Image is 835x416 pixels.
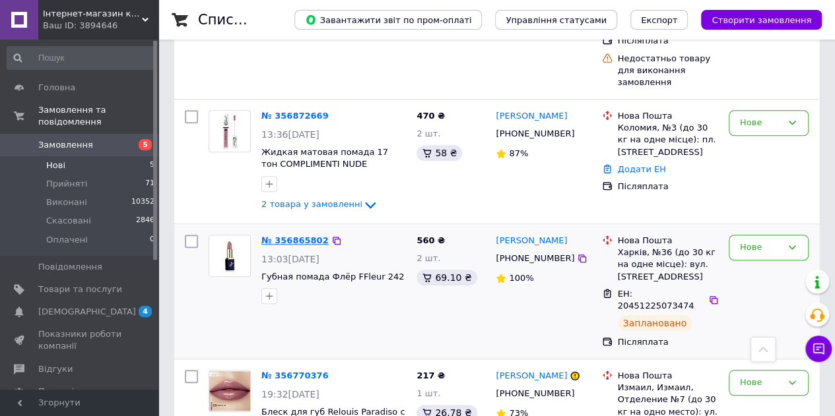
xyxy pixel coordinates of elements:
span: Показники роботи компанії [38,328,122,352]
img: Фото товару [209,371,250,411]
span: ЕН: 20451225073474 [618,289,694,311]
a: Фото товару [209,370,251,412]
span: 5 [150,160,154,171]
div: [PHONE_NUMBER] [493,385,577,402]
div: Нова Пошта [618,235,718,247]
span: 2 шт. [417,253,440,263]
div: Нове [740,116,782,130]
span: 10352 [131,196,154,208]
div: Нове [740,241,782,254]
span: 2846 [136,215,154,227]
span: Нові [46,160,65,171]
span: Відгуки [38,363,73,375]
div: Ваш ID: 3894646 [43,20,158,32]
span: Повідомлення [38,261,102,273]
span: 4 [139,306,152,317]
div: Нова Пошта [618,370,718,382]
span: 2 товара у замовленні [261,200,362,210]
span: 71 [145,178,154,190]
div: Післяплата [618,336,718,348]
a: [PERSON_NAME] [496,235,567,247]
span: Управління статусами [506,15,607,25]
span: Експорт [641,15,678,25]
button: Управління статусами [495,10,617,30]
span: Прийняті [46,178,87,190]
span: 87% [509,148,528,158]
span: 560 ₴ [417,235,445,245]
span: Завантажити звіт по пром-оплаті [305,14,471,26]
span: Покупці [38,386,74,398]
a: Додати ЕН [618,164,666,174]
div: [PHONE_NUMBER] [493,125,577,142]
div: Недостатньо товару для виконання замовлення [615,50,721,92]
div: Харків, №36 (до 30 кг на одне місце): вул. [STREET_ADDRESS] [618,247,718,283]
span: Замовлення [38,139,93,151]
span: 1 шт. [417,388,440,398]
div: 69.10 ₴ [417,270,477,285]
a: № 356865802 [261,235,329,245]
span: Замовлення та повідомлення [38,104,158,128]
a: Фото товару [209,235,251,277]
span: 5 [139,139,152,150]
a: № 356770376 [261,371,329,380]
img: Фото товару [214,111,245,152]
div: Коломия, №3 (до 30 кг на одне місце): пл. [STREET_ADDRESS] [618,122,718,158]
span: Виконані [46,196,87,208]
div: Післяплата [618,35,718,47]
span: Скасовані [46,215,91,227]
button: Експорт [630,10,688,30]
span: 100% [509,273,533,283]
div: 58 ₴ [417,145,462,161]
a: 2 товара у замовленні [261,199,378,209]
span: 13:36[DATE] [261,129,319,140]
span: 13:03[DATE] [261,254,319,264]
span: Оплачені [46,234,88,246]
a: Фото товару [209,110,251,152]
span: 19:32[DATE] [261,389,319,400]
div: [PHONE_NUMBER] [493,250,577,267]
input: Пошук [7,46,156,70]
div: Нове [740,376,782,390]
a: [PERSON_NAME] [496,370,567,382]
span: 217 ₴ [417,371,445,380]
div: Нова Пошта [618,110,718,122]
span: Головна [38,82,75,94]
a: Створити замовлення [688,15,822,24]
button: Чат з покупцем [805,336,832,362]
span: [DEMOGRAPHIC_DATA] [38,306,136,318]
a: № 356872669 [261,111,329,121]
a: Губная помада Флёр FFleur 242 [261,272,404,282]
span: 0 [150,234,154,246]
button: Завантажити звіт по пром-оплаті [294,10,482,30]
span: Створити замовлення [712,15,811,25]
a: Жидкая матовая помада 17 тон COMPLIMENTI NUDE [PERSON_NAME] RELOUIS [261,147,388,181]
span: 2 шт. [417,129,440,138]
div: Заплановано [618,315,692,331]
a: [PERSON_NAME] [496,110,567,123]
h1: Список замовлень [198,12,332,28]
span: 470 ₴ [417,111,445,121]
span: Товари та послуги [38,283,122,295]
div: Післяплата [618,181,718,193]
img: Фото товару [209,235,250,276]
button: Створити замовлення [701,10,822,30]
span: Інтернет-магазин косметики "Lushlume" [43,8,142,20]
